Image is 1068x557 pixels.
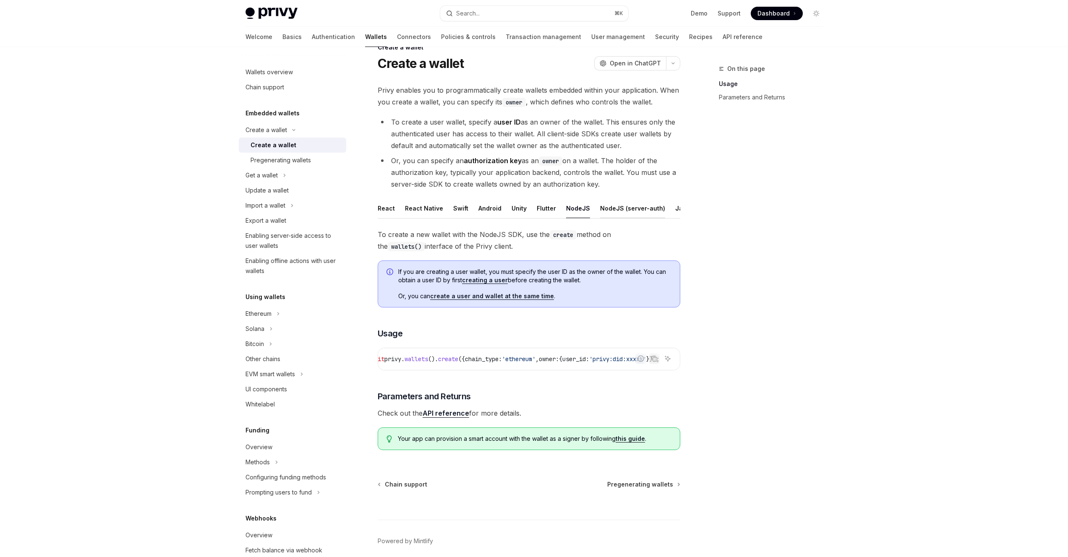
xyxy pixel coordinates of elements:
[405,355,428,363] span: wallets
[245,8,298,19] img: light logo
[245,487,312,497] div: Prompting users to fund
[245,513,277,523] h5: Webhooks
[649,353,660,364] button: Copy the contents from the code block
[239,153,346,168] a: Pregenerating wallets
[239,351,346,367] a: Other chains
[539,355,559,363] span: owner:
[453,198,468,218] div: Swift
[502,355,535,363] span: 'ethereum'
[478,198,501,218] div: Android
[245,530,272,540] div: Overview
[378,116,680,151] li: To create a user wallet, specify a as an owner of the wallet. This ensures only the authenticated...
[245,457,270,467] div: Methods
[378,390,471,402] span: Parameters and Returns
[440,6,628,21] button: Open search
[245,27,272,47] a: Welcome
[245,82,284,92] div: Chain support
[239,528,346,543] a: Overview
[378,537,433,545] a: Powered by Mintlify
[464,156,522,165] strong: authorization key
[401,355,405,363] span: .
[458,355,465,363] span: ({
[428,355,438,363] span: ().
[245,200,285,211] div: Import a wallet
[462,276,508,284] a: creating a user
[245,545,322,555] div: Fetch balance via webhook
[239,253,346,278] a: Enabling offline actions with user wallets
[397,27,431,47] a: Connectors
[550,230,577,239] code: create
[378,43,680,52] div: Create a wallet
[506,27,581,47] a: Transaction management
[239,455,346,470] button: Toggle Methods section
[239,80,346,95] a: Chain support
[502,98,526,107] code: owner
[635,353,646,364] button: Report incorrect code
[723,27,762,47] a: API reference
[398,435,671,443] span: Your app can provision a smart account with the wallet as a signer by following .
[378,407,680,419] span: Check out the for more details.
[719,91,830,104] a: Parameters and Returns
[245,399,275,409] div: Whitelabel
[423,409,469,418] a: API reference
[589,355,646,363] span: 'privy:did:xxxxx'
[245,108,300,118] h5: Embedded wallets
[689,27,713,47] a: Recipes
[245,256,341,276] div: Enabling offline actions with user wallets
[239,485,346,500] button: Toggle Prompting users to fund section
[239,382,346,397] a: UI components
[719,77,830,91] a: Usage
[239,306,346,321] button: Toggle Ethereum section
[535,355,539,363] span: ,
[378,84,680,108] span: Privy enables you to programmatically create wallets embedded within your application. When you c...
[398,268,671,284] span: If you are creating a user wallet, you must specify the user ID as the owner of the wallet. You c...
[239,65,346,80] a: Wallets overview
[675,198,690,218] div: Java
[441,27,496,47] a: Policies & controls
[430,292,554,300] a: create a user and wallet at the same time
[239,367,346,382] button: Toggle EVM smart wallets section
[607,480,673,489] span: Pregenerating wallets
[405,198,443,218] div: React Native
[727,64,765,74] span: On this page
[239,122,346,138] button: Toggle Create a wallet section
[245,425,269,435] h5: Funding
[245,442,272,452] div: Overview
[691,9,708,18] a: Demo
[600,198,665,218] div: NodeJS (server-auth)
[398,292,671,300] span: Or, you can .
[245,216,286,226] div: Export a wallet
[591,27,645,47] a: User management
[594,56,666,70] button: Open in ChatGPT
[239,183,346,198] a: Update a wallet
[245,339,264,349] div: Bitcoin
[465,355,502,363] span: chain_type:
[245,170,278,180] div: Get a wallet
[378,229,680,252] span: To create a new wallet with the NodeJS SDK, use the method on the interface of the Privy client.
[537,198,556,218] div: Flutter
[239,138,346,153] a: Create a wallet
[607,480,679,489] a: Pregenerating wallets
[245,309,272,319] div: Ethereum
[662,353,673,364] button: Ask AI
[239,440,346,455] a: Overview
[245,67,293,77] div: Wallets overview
[245,324,264,334] div: Solana
[245,369,295,379] div: EVM smart wallets
[809,7,823,20] button: Toggle dark mode
[245,292,285,302] h5: Using wallets
[365,27,387,47] a: Wallets
[646,355,660,363] span: }});
[245,354,280,364] div: Other chains
[655,27,679,47] a: Security
[245,125,287,135] div: Create a wallet
[378,155,680,190] li: Or, you can specify an as an on a wallet. The holder of the authorization key, typically your app...
[614,10,623,17] span: ⌘ K
[312,27,355,47] a: Authentication
[239,321,346,336] button: Toggle Solana section
[559,355,562,363] span: {
[245,185,289,195] div: Update a wallet
[239,168,346,183] button: Toggle Get a wallet section
[239,470,346,485] a: Configuring funding methods
[562,355,589,363] span: user_id:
